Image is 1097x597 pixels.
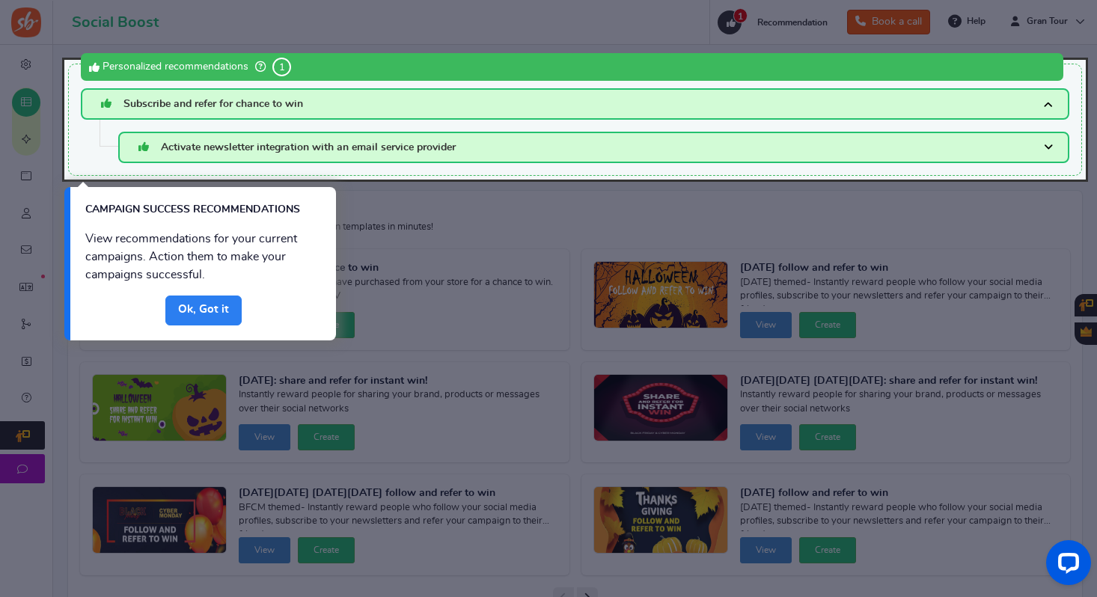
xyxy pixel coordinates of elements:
h1: CAMPAIGN SUCCESS RECOMMENDATIONS [85,202,308,218]
a: Done [165,296,242,325]
div: View recommendations for your current campaigns. Action them to make your campaigns successful. [70,225,336,296]
span: 1 [272,58,291,76]
div: Personalized recommendations [81,53,1063,81]
iframe: LiveChat chat widget [1034,534,1097,597]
